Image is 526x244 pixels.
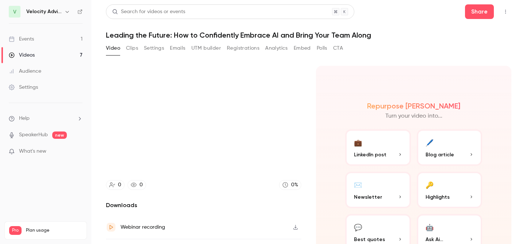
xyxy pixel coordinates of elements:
span: Pro [9,226,22,235]
a: 0 [127,180,146,190]
span: Help [19,115,30,122]
div: 0 % [291,181,298,189]
button: Polls [317,42,327,54]
p: Turn your video into... [385,112,442,121]
span: V [13,8,16,16]
span: Plan usage [26,228,82,233]
div: 🤖 [426,221,434,233]
button: Clips [126,42,138,54]
div: 🖊️ [426,137,434,148]
a: 0 [106,180,125,190]
div: 💬 [354,221,362,233]
span: LinkedIn post [354,151,386,159]
button: UTM builder [191,42,221,54]
h1: Leading the Future: How to Confidently Embrace AI and Bring Your Team Along [106,31,511,39]
div: Settings [9,84,38,91]
span: Newsletter [354,193,382,201]
span: Best quotes [354,236,385,243]
span: What's new [19,148,46,155]
div: Audience [9,68,41,75]
button: Share [465,4,494,19]
button: Settings [144,42,164,54]
div: Events [9,35,34,43]
div: 0 [140,181,143,189]
div: Videos [9,52,35,59]
div: 💼 [354,137,362,148]
h6: Velocity Advisory Group [26,8,61,15]
a: 0% [279,180,301,190]
span: Ask Ai... [426,236,443,243]
button: Analytics [265,42,288,54]
span: Blog article [426,151,454,159]
h2: Repurpose [PERSON_NAME] [367,102,460,110]
div: ✉️ [354,179,362,190]
div: 0 [118,181,121,189]
a: SpeakerHub [19,131,48,139]
h2: Downloads [106,201,301,210]
button: 💼LinkedIn post [345,129,411,166]
span: new [52,131,67,139]
button: 🔑Highlights [417,172,483,208]
button: Top Bar Actions [500,6,511,18]
li: help-dropdown-opener [9,115,83,122]
button: CTA [333,42,343,54]
span: Highlights [426,193,450,201]
button: Registrations [227,42,259,54]
div: Webinar recording [121,223,165,232]
button: 🖊️Blog article [417,129,483,166]
iframe: Noticeable Trigger [74,148,83,155]
button: Video [106,42,120,54]
button: Emails [170,42,185,54]
div: 🔑 [426,179,434,190]
div: Search for videos or events [112,8,185,16]
button: ✉️Newsletter [345,172,411,208]
button: Embed [294,42,311,54]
